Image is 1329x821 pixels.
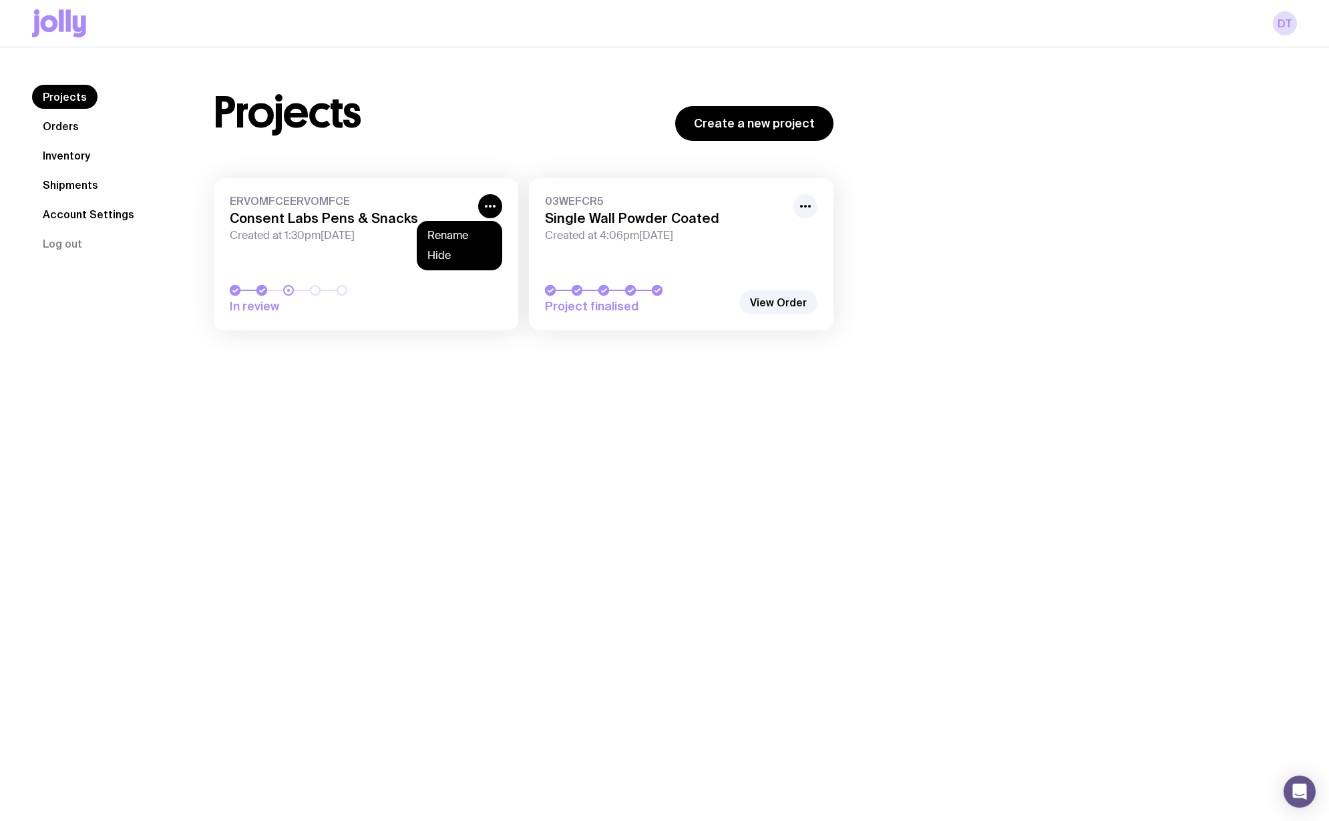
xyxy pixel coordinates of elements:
[545,229,785,242] span: Created at 4:06pm[DATE]
[32,114,89,138] a: Orders
[230,210,470,226] h3: Consent Labs Pens & Snacks
[32,202,145,226] a: Account Settings
[230,298,417,314] span: In review
[32,144,101,168] a: Inventory
[214,91,361,134] h1: Projects
[1284,776,1316,808] div: Open Intercom Messenger
[1273,11,1297,35] a: DT
[230,229,470,242] span: Created at 1:30pm[DATE]
[427,249,492,262] button: Hide
[545,210,785,226] h3: Single Wall Powder Coated
[675,106,833,141] a: Create a new project
[427,229,492,242] button: Rename
[739,290,817,314] a: View Order
[230,194,470,208] span: ERVOMFCEERVOMFCE
[545,194,785,208] span: 03WEFCR5
[529,178,833,330] a: 03WEFCR5Single Wall Powder CoatedCreated at 4:06pm[DATE]Project finalised
[545,298,732,314] span: Project finalised
[32,232,93,256] button: Log out
[32,173,109,197] a: Shipments
[214,178,518,330] a: ERVOMFCEERVOMFCEConsent Labs Pens & SnacksCreated at 1:30pm[DATE]In review
[32,85,98,109] a: Projects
